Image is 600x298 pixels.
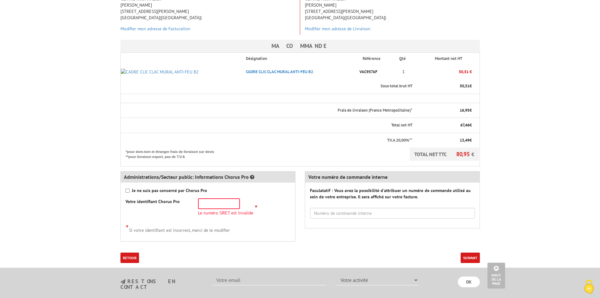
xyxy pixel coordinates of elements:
[418,83,471,89] p: €
[581,279,597,295] img: Cookies (fenêtre modale)
[394,53,413,65] th: Qté
[460,122,469,128] span: 67,46
[246,69,313,74] a: CADRE CLIC CLAC MURAL ANTI-FEU B2
[120,79,413,94] th: Sous total brut HT
[418,137,471,143] p: €
[418,122,471,128] p: €
[125,198,180,205] label: Votre identifiant Chorus Pro
[458,277,480,287] input: OK
[418,108,471,114] p: €
[125,223,290,233] div: Si votre identifiant est incorrect, merci de le modifier
[310,208,475,219] input: Numéro de commande interne
[120,118,413,133] th: Total net HT
[305,26,370,32] a: Modifier mon adresse de Livraison
[461,253,480,263] button: Suivant
[120,26,190,32] a: Modifier mon adresse de Facturation
[456,150,471,158] span: 80,95
[418,56,479,62] p: Montant net HT
[413,66,471,77] p: 50,51 €
[310,187,475,200] label: Faculatatif : Vous avez la possibilité d'attribuer un numéro de commande utilisé au sein de votre...
[120,279,125,284] img: newsletter.jpg
[126,148,220,159] p: *pour dom-tom et étranger frais de livraison sur devis **pour livraison export, pas de T.V.A
[120,253,139,263] a: Retour
[358,53,394,65] th: Référence
[410,148,479,161] p: TOTAL NET TTC €
[241,53,357,65] th: Désignation
[460,108,469,113] span: 16,95
[578,277,600,298] button: Cookies (fenêtre modale)
[358,66,394,77] p: VAC957AF
[125,189,130,193] input: Je ne suis pas concerné par Chorus Pro
[198,211,253,215] span: Le numéro SIRET est invalide
[460,137,469,143] span: 13,49
[120,279,203,290] h3: restons en contact
[121,172,295,183] div: Administrations/Secteur public: Informations Chorus Pro
[132,188,207,193] strong: Je ne suis pas concerné par Chorus Pro
[394,65,413,79] td: 1
[126,137,413,143] p: T.V.A 20,00%**
[460,83,469,89] span: 50,51
[120,103,413,118] th: Frais de livraison (France Metropolitaine)*
[305,172,480,183] div: Votre numéro de commande interne
[121,69,199,75] img: CADRE CLIC CLAC MURAL ANTI-FEU B2
[213,275,326,285] input: Votre email
[120,40,480,52] h3: Ma commande
[487,263,505,289] a: Haut de la page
